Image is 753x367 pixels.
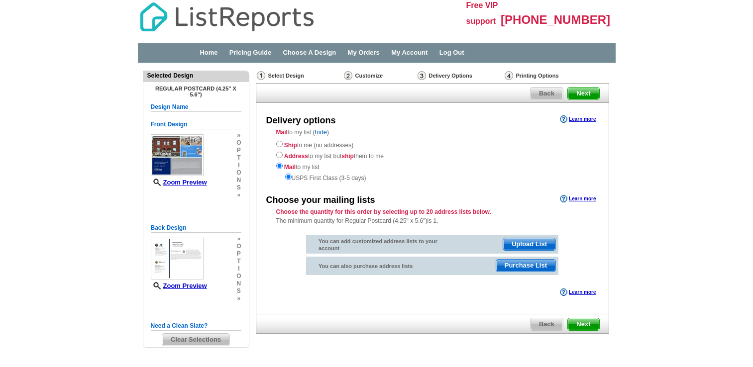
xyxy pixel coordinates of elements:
h5: Need a Clean Slate? [151,321,241,331]
span: p [236,147,241,154]
span: Back [531,318,563,330]
div: The minimum quantity for Regular Postcard (4.25" x 5.6")is 1. [256,207,609,225]
span: i [236,265,241,273]
a: Zoom Preview [151,282,207,289]
img: small-thumb.jpg [151,134,204,176]
span: n [236,177,241,184]
span: » [236,295,241,302]
span: t [236,258,241,265]
h5: Back Design [151,223,241,233]
span: s [236,184,241,191]
a: Zoom Preview [151,179,207,186]
a: Back [530,318,563,331]
img: small-thumb.jpg [151,238,204,279]
div: to me (no addresses) to my list but them to me to my list [276,139,589,183]
strong: Mail [284,164,296,171]
div: Customize [343,71,417,81]
strong: Address [284,153,308,160]
div: USPS First Class (3-5 days) [276,172,589,183]
span: t [236,154,241,162]
span: Free VIP support [466,1,498,25]
span: » [236,191,241,199]
a: Home [200,49,217,56]
span: o [236,139,241,147]
a: Choose A Design [283,49,336,56]
a: My Account [391,49,428,56]
img: Delivery Options [418,71,426,80]
div: Printing Options [504,71,592,81]
span: Clear Selections [162,334,229,346]
span: p [236,250,241,258]
a: Log Out [439,49,464,56]
span: » [236,235,241,243]
strong: ship [341,153,354,160]
div: Select Design [256,71,343,83]
a: hide [315,128,327,136]
span: [PHONE_NUMBER] [501,13,610,26]
div: You can also purchase address lists [306,257,450,272]
span: Back [531,88,563,99]
strong: Ship [284,142,297,149]
span: o [236,273,241,280]
span: s [236,287,241,295]
span: o [236,169,241,177]
span: Purchase List [496,260,555,272]
div: You can add customized address lists to your account [306,235,450,254]
a: Pricing Guide [229,49,272,56]
div: Selected Design [143,71,249,80]
h5: Front Design [151,120,241,129]
span: o [236,243,241,250]
div: to my list ( ) [256,128,609,183]
a: Learn more [560,115,596,123]
img: Customize [344,71,352,80]
div: Choose your mailing lists [266,194,375,207]
a: My Orders [348,49,380,56]
a: Back [530,87,563,100]
img: Select Design [257,71,265,80]
span: » [236,132,241,139]
div: Delivery Options [417,71,504,83]
span: n [236,280,241,287]
img: Printing Options & Summary [505,71,513,80]
span: i [236,162,241,169]
span: Upload List [503,238,555,250]
h4: Regular Postcard (4.25" x 5.6") [151,86,241,97]
strong: Choose the quantity for this order by selecting up to 20 address lists below. [276,208,491,215]
strong: Mail [276,129,288,136]
h5: Design Name [151,102,241,112]
div: Delivery options [266,114,336,127]
span: Next [568,88,599,99]
iframe: LiveChat chat widget [554,136,753,367]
